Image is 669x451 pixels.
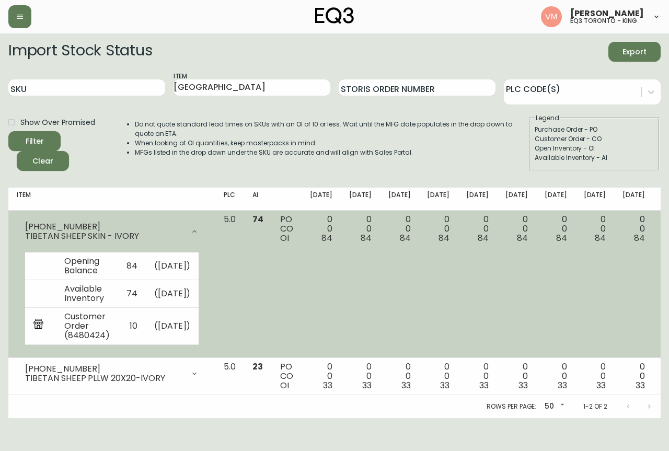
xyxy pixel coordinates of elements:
span: [PERSON_NAME] [570,9,644,18]
th: [DATE] [419,188,458,211]
span: 84 [634,232,645,244]
p: 1-2 of 2 [583,402,607,411]
div: Purchase Order - PO [535,125,654,134]
div: TIBETAN SHEEP PLLW 20X20-IVORY [25,374,184,383]
span: 84 [439,232,449,244]
div: 0 0 [505,215,528,243]
img: retail_report.svg [33,319,43,331]
div: PO CO [280,362,293,390]
h2: Import Stock Status [8,42,152,62]
div: 0 0 [466,215,489,243]
span: 84 [400,232,411,244]
th: [DATE] [614,188,653,211]
div: 0 0 [584,362,606,390]
div: 0 0 [622,362,645,390]
td: 74 [118,280,146,308]
span: 33 [440,379,449,391]
div: 0 0 [545,215,567,243]
th: [DATE] [497,188,536,211]
div: [PHONE_NUMBER]TIBETAN SHEEP SKIN - IVORY [17,215,207,248]
td: 84 [118,252,146,280]
div: 0 0 [427,362,449,390]
th: PLC [215,188,244,211]
legend: Legend [535,113,560,123]
div: 0 0 [427,215,449,243]
span: 84 [517,232,528,244]
p: Rows per page: [487,402,536,411]
div: 0 0 [466,362,489,390]
div: [PHONE_NUMBER] [25,364,184,374]
th: [DATE] [380,188,419,211]
span: 84 [556,232,567,244]
td: 5.0 [215,358,244,395]
th: AI [244,188,272,211]
td: ( [DATE] ) [146,252,199,280]
th: [DATE] [302,188,341,211]
div: 0 0 [388,362,411,390]
div: PO CO [280,215,293,243]
img: 0f63483a436850f3a2e29d5ab35f16df [541,6,562,27]
span: Clear [25,155,61,168]
span: 33 [479,379,489,391]
div: [PHONE_NUMBER]TIBETAN SHEEP PLLW 20X20-IVORY [17,362,207,385]
button: Clear [17,151,69,171]
h5: eq3 toronto - king [570,18,637,24]
div: 0 0 [349,215,372,243]
span: 74 [252,213,263,225]
span: 84 [361,232,372,244]
td: Customer Order (8480424) [56,308,118,345]
button: Filter [8,131,61,151]
span: 33 [323,379,332,391]
div: 0 0 [310,215,332,243]
span: Show Over Promised [20,117,95,128]
span: 33 [401,379,411,391]
td: 10 [118,308,146,345]
span: 23 [252,361,263,373]
div: 0 0 [622,215,645,243]
span: Export [617,45,652,59]
div: 0 0 [505,362,528,390]
li: Do not quote standard lead times on SKUs with an OI of 10 or less. Wait until the MFG date popula... [135,120,528,138]
div: Customer Order - CO [535,134,654,144]
div: 0 0 [310,362,332,390]
li: When looking at OI quantities, keep masterpacks in mind. [135,138,528,148]
button: Export [608,42,661,62]
span: 33 [518,379,528,391]
span: 84 [321,232,332,244]
div: Available Inventory - AI [535,153,654,163]
div: 0 0 [388,215,411,243]
div: 50 [540,398,567,415]
div: [PHONE_NUMBER] [25,222,184,232]
td: ( [DATE] ) [146,308,199,345]
span: 33 [558,379,567,391]
span: 84 [595,232,606,244]
div: Filter [26,135,44,148]
span: OI [280,379,289,391]
td: Opening Balance [56,252,118,280]
li: MFGs listed in the drop down under the SKU are accurate and will align with Sales Portal. [135,148,528,157]
span: 33 [362,379,372,391]
th: [DATE] [341,188,380,211]
span: OI [280,232,289,244]
td: 5.0 [215,211,244,358]
th: [DATE] [458,188,497,211]
div: 0 0 [545,362,567,390]
img: logo [315,7,354,24]
div: TIBETAN SHEEP SKIN - IVORY [25,232,184,241]
span: 84 [478,232,489,244]
th: [DATE] [575,188,615,211]
td: ( [DATE] ) [146,280,199,308]
th: Item [8,188,215,211]
div: Open Inventory - OI [535,144,654,153]
div: 0 0 [584,215,606,243]
div: 0 0 [349,362,372,390]
span: 33 [596,379,606,391]
td: Available Inventory [56,280,118,308]
th: [DATE] [536,188,575,211]
span: 33 [636,379,645,391]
